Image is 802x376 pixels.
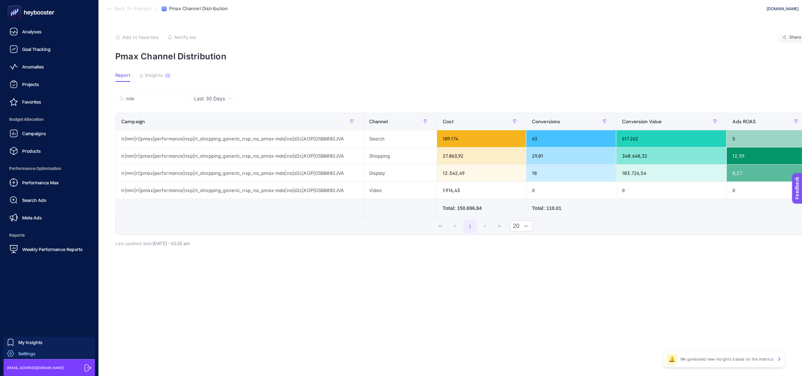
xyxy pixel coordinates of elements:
span: Budget Allocation [6,112,93,126]
span: [DATE]・02:25 am [153,241,190,246]
span: Pmax Channel Distribution [169,6,228,12]
span: Conversion Value [622,119,662,124]
a: Goal Tracking [6,42,93,56]
div: 29,01 [526,147,616,164]
span: Products [22,148,41,154]
div: Search [364,130,437,147]
span: Meta Ads [22,215,42,220]
span: [EMAIL_ADDRESS][DOMAIN_NAME] [7,365,64,370]
input: Search [126,96,181,101]
a: Search Ads [6,193,93,207]
div: 63 [526,130,616,147]
span: Anomalies [22,64,44,70]
span: Campaign [121,119,145,124]
div: 18 [526,165,616,182]
span: Ads ROAS [732,119,756,124]
span: Conversions [532,119,560,124]
div: 0 [616,182,726,199]
span: My Insights [18,339,43,345]
button: Add to favorites [115,34,159,40]
span: Channel [369,119,388,124]
span: Campaigns [22,131,46,136]
span: Performance Max [22,180,59,185]
div: Total: 110.01 [532,205,610,212]
span: Report [115,73,130,78]
span: Rows per page [510,221,519,231]
div: 0 [526,182,616,199]
div: 109.174 [437,130,526,147]
a: Projects [6,77,93,91]
div: tr|mm|rt|pmax|performance|nsp|rt_shopping_generic_nsp_na_pmax-mda|na|d2c|AOP|OSB0002JVA [116,147,363,164]
div: Display [364,165,437,182]
span: Projects [22,81,39,87]
button: Notify me [167,34,196,40]
span: Search Ads [22,197,46,203]
span: / [156,6,158,11]
a: Products [6,144,93,158]
a: My Insights [4,337,95,348]
div: 617.262 [616,130,726,147]
div: 12.542,49 [437,165,526,182]
div: 27.063,92 [437,147,526,164]
a: Anomalies [6,60,93,74]
a: Favorites [6,95,93,109]
a: Performance Max [6,176,93,190]
span: Reports [6,228,93,242]
span: Settings [18,351,36,356]
span: Favorites [22,99,41,105]
div: Shopping [364,147,437,164]
a: Weekly Performance Reports [6,242,93,256]
span: Notify me [174,34,196,40]
button: 1 [463,219,477,233]
span: Analyses [22,29,41,34]
div: 1.916,43 [437,182,526,199]
span: Add to favorites [122,34,159,40]
div: tr|mm|rt|pmax|performance|nsp|rt_shopping_generic_nsp_na_pmax-mda|na|d2c|AOP|OSB0002JVA [116,165,363,182]
div: 340.648,32 [616,147,726,164]
a: Settings [4,348,95,359]
a: Analyses [6,25,93,39]
span: Last updated date: [115,241,153,246]
a: Campaigns [6,126,93,140]
span: Cost [443,119,454,124]
span: Feedback [4,2,27,8]
span: Weekly Performance Reports [22,246,83,252]
span: Performance Optimization [6,161,93,176]
div: Video [364,182,437,199]
div: tr|mm|rt|pmax|performance|nsp|rt_shopping_generic_nsp_na_pmax-mda|na|d2c|AOP|OSB0002JVA [116,130,363,147]
span: Last 30 Days [194,95,225,102]
div: 12 [164,73,171,78]
a: Meta Ads [6,211,93,225]
span: Goal Tracking [22,46,51,52]
div: tr|mm|rt|pmax|performance|nsp|rt_shopping_generic_nsp_na_pmax-mda|na|d2c|AOP|OSB0002JVA [116,182,363,199]
span: Share [789,34,802,40]
span: Back To Analysis [115,6,152,12]
div: 103.726,54 [616,165,726,182]
div: Total: 150.696.84 [443,205,520,212]
span: Insights [145,73,163,78]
